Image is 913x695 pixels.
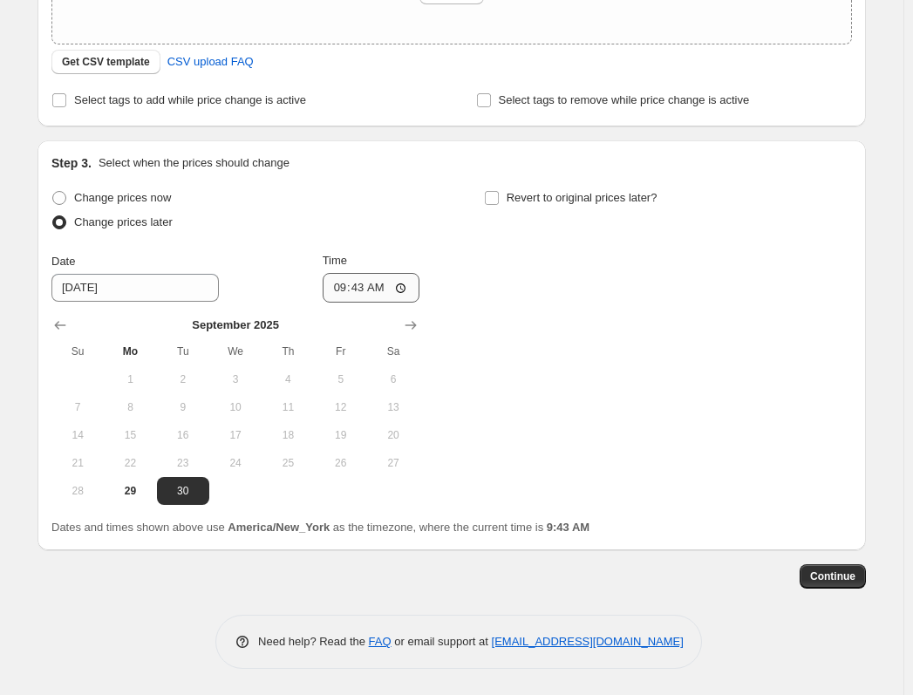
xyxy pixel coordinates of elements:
[58,400,97,414] span: 7
[104,365,156,393] button: Monday September 1 2025
[164,456,202,470] span: 23
[228,521,330,534] b: America/New_York
[507,191,657,204] span: Revert to original prices later?
[58,428,97,442] span: 14
[157,365,209,393] button: Tuesday September 2 2025
[111,344,149,358] span: Mo
[104,421,156,449] button: Monday September 15 2025
[104,337,156,365] th: Monday
[111,372,149,386] span: 1
[58,456,97,470] span: 21
[104,393,156,421] button: Monday September 8 2025
[51,337,104,365] th: Sunday
[58,484,97,498] span: 28
[104,477,156,505] button: Today Monday September 29 2025
[322,372,360,386] span: 5
[322,400,360,414] span: 12
[269,400,307,414] span: 11
[209,337,262,365] th: Wednesday
[800,564,866,589] button: Continue
[374,400,412,414] span: 13
[322,456,360,470] span: 26
[111,428,149,442] span: 15
[323,273,420,303] input: 12:00
[392,635,492,648] span: or email support at
[367,421,419,449] button: Saturday September 20 2025
[51,154,92,172] h2: Step 3.
[374,428,412,442] span: 20
[262,449,314,477] button: Thursday September 25 2025
[315,365,367,393] button: Friday September 5 2025
[315,449,367,477] button: Friday September 26 2025
[367,449,419,477] button: Saturday September 27 2025
[164,484,202,498] span: 30
[51,274,219,302] input: 9/29/2025
[104,449,156,477] button: Monday September 22 2025
[315,421,367,449] button: Friday September 19 2025
[209,421,262,449] button: Wednesday September 17 2025
[262,421,314,449] button: Thursday September 18 2025
[269,456,307,470] span: 25
[209,449,262,477] button: Wednesday September 24 2025
[157,421,209,449] button: Tuesday September 16 2025
[74,215,173,228] span: Change prices later
[315,393,367,421] button: Friday September 12 2025
[262,393,314,421] button: Thursday September 11 2025
[164,428,202,442] span: 16
[157,477,209,505] button: Tuesday September 30 2025
[216,428,255,442] span: 17
[51,255,75,268] span: Date
[157,449,209,477] button: Tuesday September 23 2025
[369,635,392,648] a: FAQ
[269,428,307,442] span: 18
[374,456,412,470] span: 27
[51,477,104,505] button: Sunday September 28 2025
[51,449,104,477] button: Sunday September 21 2025
[74,93,306,106] span: Select tags to add while price change is active
[367,393,419,421] button: Saturday September 13 2025
[111,484,149,498] span: 29
[157,393,209,421] button: Tuesday September 9 2025
[258,635,369,648] span: Need help? Read the
[492,635,684,648] a: [EMAIL_ADDRESS][DOMAIN_NAME]
[323,254,347,267] span: Time
[51,393,104,421] button: Sunday September 7 2025
[216,400,255,414] span: 10
[216,372,255,386] span: 3
[209,393,262,421] button: Wednesday September 10 2025
[269,372,307,386] span: 4
[111,456,149,470] span: 22
[167,53,254,71] span: CSV upload FAQ
[164,372,202,386] span: 2
[216,456,255,470] span: 24
[269,344,307,358] span: Th
[322,428,360,442] span: 19
[51,521,589,534] span: Dates and times shown above use as the timezone, where the current time is
[62,55,150,69] span: Get CSV template
[209,365,262,393] button: Wednesday September 3 2025
[99,154,290,172] p: Select when the prices should change
[48,313,72,337] button: Show previous month, August 2025
[547,521,589,534] b: 9:43 AM
[315,337,367,365] th: Friday
[216,344,255,358] span: We
[157,48,264,76] a: CSV upload FAQ
[51,50,160,74] button: Get CSV template
[262,365,314,393] button: Thursday September 4 2025
[157,337,209,365] th: Tuesday
[58,344,97,358] span: Su
[374,372,412,386] span: 6
[51,421,104,449] button: Sunday September 14 2025
[374,344,412,358] span: Sa
[74,191,171,204] span: Change prices now
[164,344,202,358] span: Tu
[810,569,855,583] span: Continue
[164,400,202,414] span: 9
[111,400,149,414] span: 8
[399,313,423,337] button: Show next month, October 2025
[367,337,419,365] th: Saturday
[367,365,419,393] button: Saturday September 6 2025
[322,344,360,358] span: Fr
[262,337,314,365] th: Thursday
[499,93,750,106] span: Select tags to remove while price change is active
